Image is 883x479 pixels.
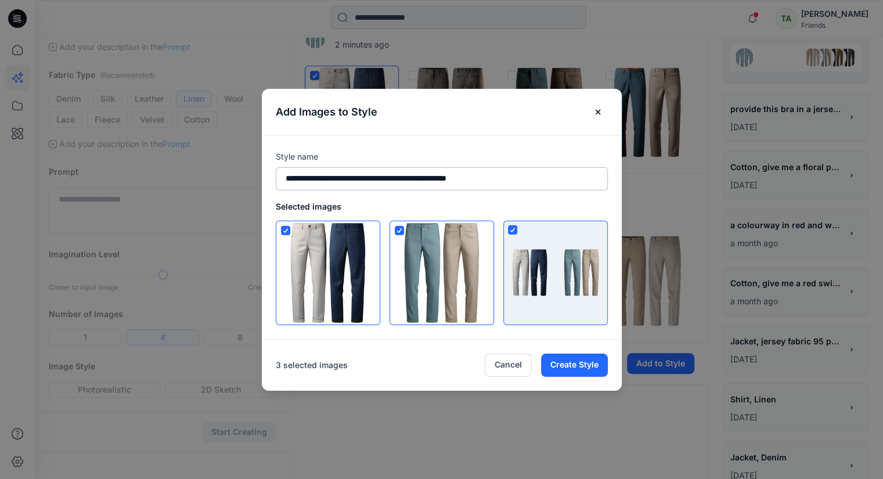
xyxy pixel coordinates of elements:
button: Close [588,103,608,121]
button: Create Style [541,354,608,377]
img: 0.png [276,221,380,325]
header: Add Images to Style [262,89,622,135]
button: Cancel [485,354,532,377]
p: Selected images [276,200,608,221]
p: Style name [276,150,608,164]
img: 2.png [390,221,493,325]
p: 3 selected images [262,358,348,372]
